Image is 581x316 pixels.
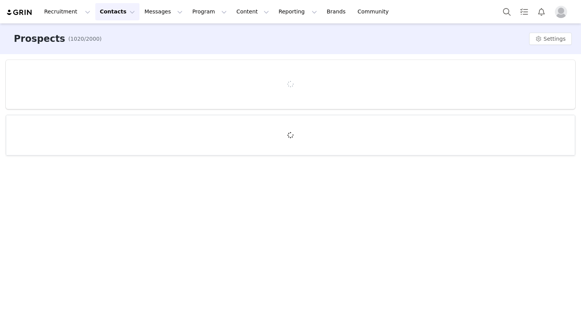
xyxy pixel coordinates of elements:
button: Content [232,3,274,20]
button: Profile [550,6,575,18]
span: (1020/2000) [68,35,102,43]
button: Notifications [533,3,550,20]
button: Settings [529,33,572,45]
a: Tasks [516,3,533,20]
button: Messages [140,3,187,20]
h3: Prospects [14,32,65,46]
img: placeholder-profile.jpg [555,6,567,18]
button: Program [188,3,231,20]
button: Reporting [274,3,322,20]
button: Contacts [95,3,139,20]
img: grin logo [6,9,33,16]
button: Recruitment [40,3,95,20]
button: Search [498,3,515,20]
a: Community [353,3,397,20]
a: Brands [322,3,352,20]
